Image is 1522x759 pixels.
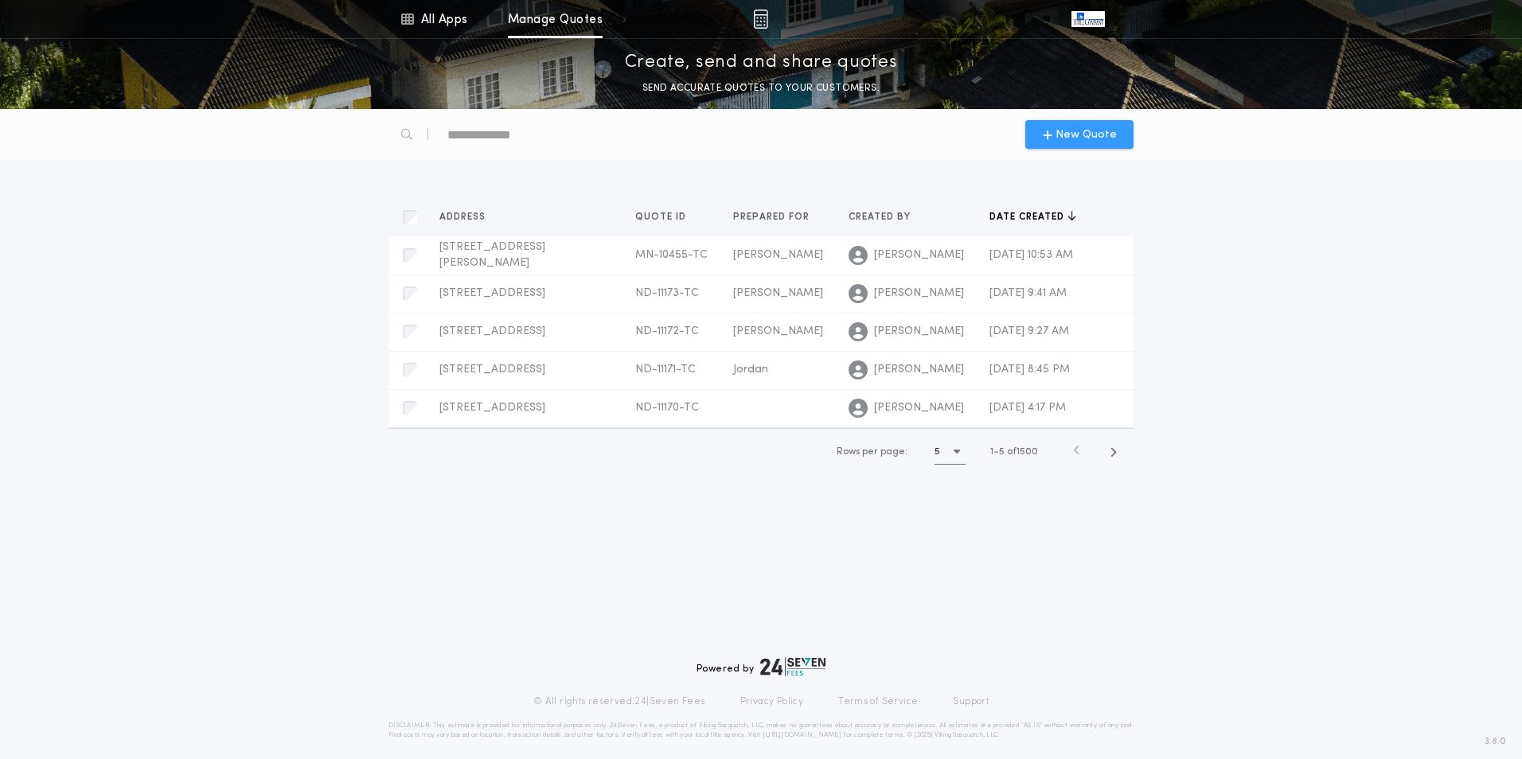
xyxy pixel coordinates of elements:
[753,10,768,29] img: img
[635,287,699,299] span: ND-11173-TC
[1485,734,1506,749] span: 3.8.0
[935,439,966,465] button: 5
[733,211,813,224] span: Prepared for
[849,209,923,225] button: Created by
[740,695,804,708] a: Privacy Policy
[874,324,964,340] span: [PERSON_NAME]
[953,695,989,708] a: Support
[625,50,898,76] p: Create, send and share quotes
[837,447,907,457] span: Rows per page:
[989,211,1067,224] span: Date created
[635,325,699,337] span: ND-11172-TC
[989,287,1067,299] span: [DATE] 9:41 AM
[874,286,964,302] span: [PERSON_NAME]
[439,402,545,414] span: [STREET_ADDRESS]
[733,325,823,337] span: [PERSON_NAME]
[733,287,823,299] span: [PERSON_NAME]
[999,447,1005,457] span: 5
[439,364,545,376] span: [STREET_ADDRESS]
[1007,445,1038,459] span: of 1500
[989,209,1076,225] button: Date created
[760,657,825,676] img: logo
[635,402,699,414] span: ND-11170-TC
[697,657,825,676] div: Powered by
[1071,11,1105,27] img: vs-icon
[533,695,705,708] p: © All rights reserved. 24|Seven Fees
[388,721,1134,740] p: DISCLAIMER: This estimate is provided for informational purposes only. 24|Seven Fees, a product o...
[439,287,545,299] span: [STREET_ADDRESS]
[989,325,1069,337] span: [DATE] 9:27 AM
[635,364,696,376] span: ND-11171-TC
[935,444,940,460] h1: 5
[849,211,914,224] span: Created by
[635,249,708,261] span: MN-10455-TC
[989,402,1066,414] span: [DATE] 4:17 PM
[874,362,964,378] span: [PERSON_NAME]
[989,249,1073,261] span: [DATE] 10:53 AM
[439,325,545,337] span: [STREET_ADDRESS]
[733,364,768,376] span: Jordan
[733,249,823,261] span: [PERSON_NAME]
[990,447,993,457] span: 1
[635,211,689,224] span: Quote ID
[1056,127,1117,143] span: New Quote
[874,400,964,416] span: [PERSON_NAME]
[1025,120,1134,149] button: New Quote
[439,209,498,225] button: Address
[763,732,841,738] a: [URL][DOMAIN_NAME]
[874,247,964,263] span: [PERSON_NAME]
[439,241,545,269] span: [STREET_ADDRESS][PERSON_NAME]
[838,695,918,708] a: Terms of Service
[439,211,489,224] span: Address
[989,364,1070,376] span: [DATE] 8:45 PM
[642,80,880,96] p: SEND ACCURATE QUOTES TO YOUR CUSTOMERS.
[635,209,698,225] button: Quote ID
